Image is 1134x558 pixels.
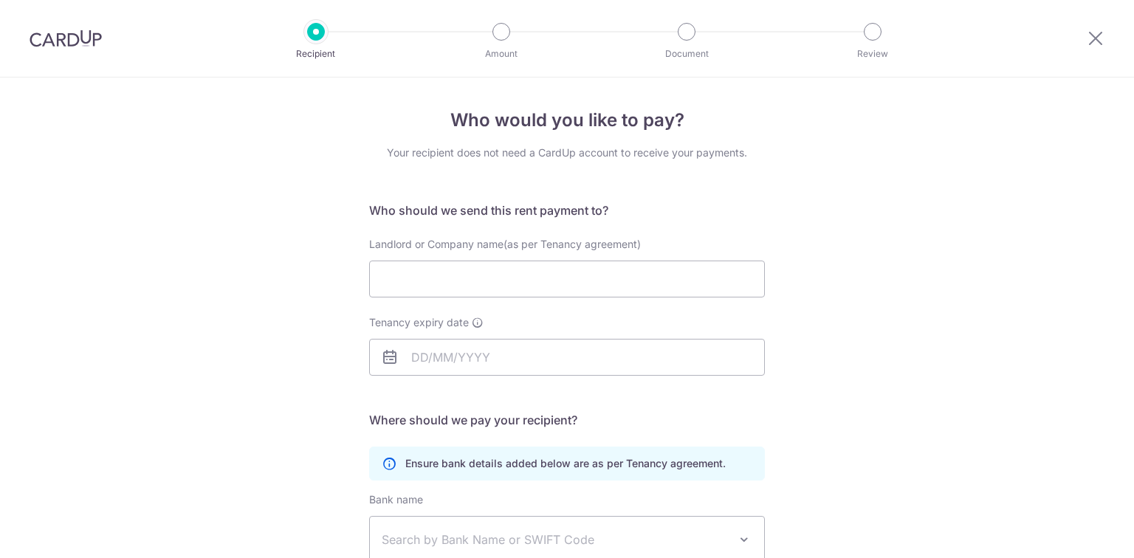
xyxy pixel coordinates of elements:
div: Your recipient does not need a CardUp account to receive your payments. [369,145,765,160]
img: CardUp [30,30,102,47]
h5: Where should we pay your recipient? [369,411,765,429]
iframe: Opens a widget where you can find more information [1039,514,1119,551]
p: Review [818,46,927,61]
span: Landlord or Company name(as per Tenancy agreement) [369,238,641,250]
p: Amount [447,46,556,61]
h4: Who would you like to pay? [369,107,765,134]
p: Ensure bank details added below are as per Tenancy agreement. [405,456,726,471]
p: Recipient [261,46,371,61]
span: Search by Bank Name or SWIFT Code [382,531,729,548]
label: Bank name [369,492,423,507]
p: Document [632,46,741,61]
span: Tenancy expiry date [369,315,469,330]
input: DD/MM/YYYY [369,339,765,376]
h5: Who should we send this rent payment to? [369,201,765,219]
